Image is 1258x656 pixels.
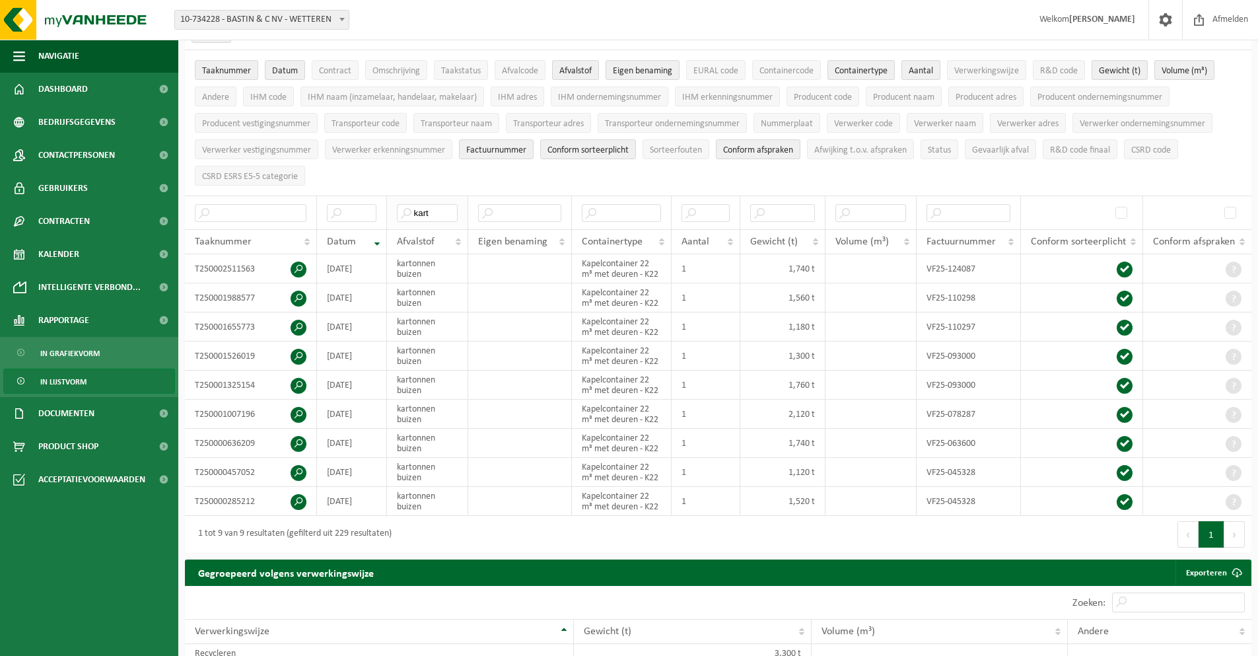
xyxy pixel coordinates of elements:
span: Gewicht (t) [584,626,631,637]
span: Documenten [38,397,94,430]
td: Kapelcontainer 22 m³ met deuren - K22 [572,458,671,487]
button: Producent naamProducent naam: Activate to sort [866,87,942,106]
span: Conform afspraken [1153,237,1235,247]
button: IHM erkenningsnummerIHM erkenningsnummer: Activate to sort [675,87,780,106]
button: Conform afspraken : Activate to sort [716,139,800,159]
span: Volume (m³) [1162,66,1207,76]
span: Factuurnummer [466,145,526,155]
td: kartonnen buizen [387,429,469,458]
button: ContainertypeContainertype: Activate to sort [827,60,895,80]
td: T250001655773 [185,312,317,342]
a: In grafiekvorm [3,340,175,365]
span: IHM ondernemingsnummer [558,92,661,102]
td: 1,520 t [740,487,826,516]
span: IHM adres [498,92,537,102]
span: Volume (m³) [821,626,875,637]
button: ContainercodeContainercode: Activate to sort [752,60,821,80]
span: In grafiekvorm [40,341,100,366]
span: Transporteur ondernemingsnummer [605,119,740,129]
span: Eigen benaming [613,66,672,76]
span: Volume (m³) [835,237,889,247]
td: 1,180 t [740,312,826,342]
a: Exporteren [1175,560,1250,586]
td: Kapelcontainer 22 m³ met deuren - K22 [572,312,671,342]
td: 1,560 t [740,283,826,312]
span: Containertype [835,66,888,76]
td: [DATE] [317,312,387,342]
td: [DATE] [317,342,387,371]
span: Datum [327,237,356,247]
td: VF25-124087 [917,254,1021,283]
span: Conform afspraken [723,145,793,155]
span: Status [928,145,951,155]
td: 1,740 t [740,254,826,283]
button: Transporteur ondernemingsnummerTransporteur ondernemingsnummer : Activate to sort [598,113,747,133]
td: Kapelcontainer 22 m³ met deuren - K22 [572,342,671,371]
span: Verwerker adres [997,119,1059,129]
button: Producent vestigingsnummerProducent vestigingsnummer: Activate to sort [195,113,318,133]
button: Producent adresProducent adres: Activate to sort [948,87,1024,106]
span: Verwerker vestigingsnummer [202,145,311,155]
span: Producent vestigingsnummer [202,119,310,129]
td: Kapelcontainer 22 m³ met deuren - K22 [572,254,671,283]
span: Aantal [681,237,709,247]
span: EURAL code [693,66,738,76]
span: Transporteur code [332,119,400,129]
button: IHM adresIHM adres: Activate to sort [491,87,544,106]
td: VF25-093000 [917,342,1021,371]
button: AfvalstofAfvalstof: Activate to sort [552,60,599,80]
span: Transporteur naam [421,119,492,129]
button: Producent codeProducent code: Activate to sort [786,87,859,106]
td: VF25-110297 [917,312,1021,342]
span: Verwerkingswijze [954,66,1019,76]
h2: Gegroepeerd volgens verwerkingswijze [185,560,387,585]
td: VF25-045328 [917,487,1021,516]
td: [DATE] [317,458,387,487]
td: 2,120 t [740,400,826,429]
button: IHM ondernemingsnummerIHM ondernemingsnummer: Activate to sort [551,87,668,106]
span: Verwerker erkenningsnummer [332,145,445,155]
button: StatusStatus: Activate to sort [921,139,958,159]
span: Producent code [794,92,852,102]
button: IHM codeIHM code: Activate to sort [243,87,294,106]
button: Verwerker vestigingsnummerVerwerker vestigingsnummer: Activate to sort [195,139,318,159]
span: Omschrijving [372,66,420,76]
span: IHM code [250,92,287,102]
button: Producent ondernemingsnummerProducent ondernemingsnummer: Activate to sort [1030,87,1170,106]
span: Verwerker code [834,119,893,129]
td: kartonnen buizen [387,342,469,371]
td: 1,300 t [740,342,826,371]
button: Transporteur adresTransporteur adres: Activate to sort [506,113,591,133]
td: [DATE] [317,254,387,283]
a: In lijstvorm [3,369,175,394]
td: 1 [672,312,740,342]
span: Producent naam [873,92,934,102]
span: Dashboard [38,73,88,106]
td: Kapelcontainer 22 m³ met deuren - K22 [572,400,671,429]
span: Aantal [909,66,933,76]
td: kartonnen buizen [387,458,469,487]
span: CSRD code [1131,145,1171,155]
td: T250002511563 [185,254,317,283]
td: [DATE] [317,400,387,429]
span: 10-734228 - BASTIN & C NV - WETTEREN [175,11,349,29]
td: 1 [672,400,740,429]
button: Verwerker codeVerwerker code: Activate to sort [827,113,900,133]
span: R&D code [1040,66,1078,76]
span: Afvalcode [502,66,538,76]
span: Gewicht (t) [750,237,798,247]
td: Kapelcontainer 22 m³ met deuren - K22 [572,283,671,312]
button: Verwerker erkenningsnummerVerwerker erkenningsnummer: Activate to sort [325,139,452,159]
span: IHM naam (inzamelaar, handelaar, makelaar) [308,92,477,102]
span: Bedrijfsgegevens [38,106,116,139]
td: 1 [672,342,740,371]
button: AantalAantal: Activate to sort [901,60,940,80]
span: Conform sorteerplicht [1031,237,1126,247]
button: Previous [1177,521,1199,548]
span: Verwerkingswijze [195,626,269,637]
td: [DATE] [317,429,387,458]
span: R&D code finaal [1050,145,1110,155]
td: 1 [672,283,740,312]
td: kartonnen buizen [387,371,469,400]
span: Kalender [38,238,79,271]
